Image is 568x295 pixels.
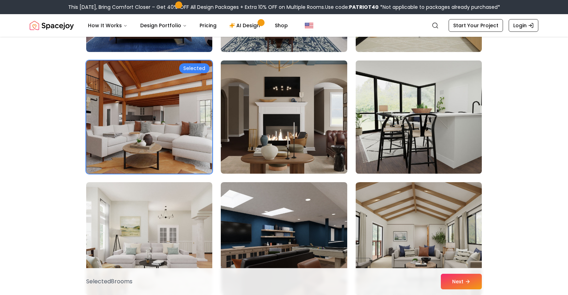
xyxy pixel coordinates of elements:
[509,19,538,32] a: Login
[82,18,133,33] button: How It Works
[30,14,538,37] nav: Global
[379,4,500,11] span: *Not applicable to packages already purchased*
[353,58,485,177] img: Room room-63
[86,60,212,174] img: Room room-61
[449,19,503,32] a: Start Your Project
[224,18,268,33] a: AI Design
[441,274,482,289] button: Next
[179,63,209,73] div: Selected
[86,277,132,286] p: Selected 8 room s
[305,21,313,30] img: United States
[269,18,294,33] a: Shop
[194,18,222,33] a: Pricing
[82,18,294,33] nav: Main
[30,18,74,33] a: Spacejoy
[135,18,193,33] button: Design Portfolio
[221,60,347,174] img: Room room-62
[30,18,74,33] img: Spacejoy Logo
[68,4,500,11] div: This [DATE], Bring Comfort Closer – Get 40% OFF All Design Packages + Extra 10% OFF on Multiple R...
[325,4,379,11] span: Use code:
[349,4,379,11] b: PATRIOT40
